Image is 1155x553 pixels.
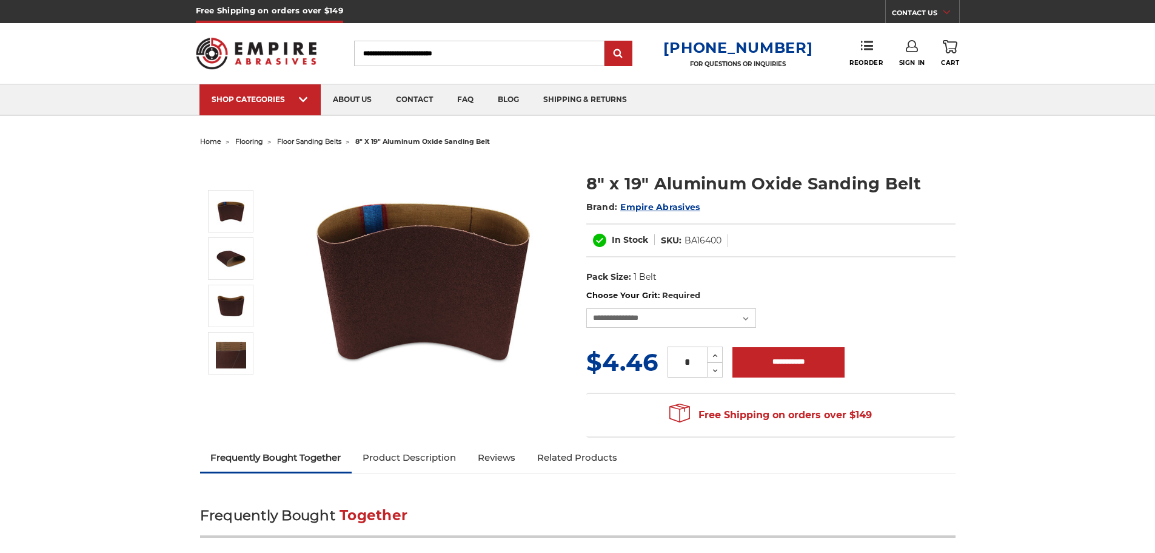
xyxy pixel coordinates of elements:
img: 8" x 19" Aluminum Oxide Sanding Belt [216,338,246,368]
a: Frequently Bought Together [200,444,352,471]
a: home [200,137,221,146]
span: Brand: [586,202,618,212]
img: aluminum oxide 8x19 sanding belt [216,196,246,226]
p: FOR QUESTIONS OR INQUIRIES [663,60,812,68]
span: Free Shipping on orders over $149 [669,403,872,427]
span: Cart [941,59,959,67]
dt: Pack Size: [586,271,631,283]
a: flooring [235,137,263,146]
a: Cart [941,40,959,67]
a: faq [445,84,486,115]
a: blog [486,84,531,115]
a: Product Description [352,444,467,471]
a: Reviews [467,444,526,471]
dt: SKU: [661,234,681,247]
span: In Stock [612,234,648,245]
a: contact [384,84,445,115]
a: shipping & returns [531,84,639,115]
a: Related Products [526,444,628,471]
dd: BA16400 [685,234,721,247]
h1: 8" x 19" Aluminum Oxide Sanding Belt [586,172,956,195]
label: Choose Your Grit: [586,290,956,302]
a: [PHONE_NUMBER] [663,39,812,56]
a: Empire Abrasives [620,202,700,212]
a: about us [321,84,384,115]
img: 8" x 19" Drum Sander Belt [216,291,246,321]
span: Sign In [899,59,925,67]
img: aluminum oxide 8x19 sanding belt [304,159,546,402]
span: Frequently Bought [200,507,335,524]
a: floor sanding belts [277,137,341,146]
span: $4.46 [586,347,658,377]
div: SHOP CATEGORIES [212,95,309,104]
span: Together [340,507,407,524]
a: CONTACT US [892,6,959,23]
a: Reorder [849,40,883,66]
dd: 1 Belt [634,271,657,283]
img: Empire Abrasives [196,30,317,77]
img: ez8 drum sander belt [216,243,246,274]
span: 8" x 19" aluminum oxide sanding belt [355,137,490,146]
small: Required [662,290,700,300]
span: Reorder [849,59,883,67]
